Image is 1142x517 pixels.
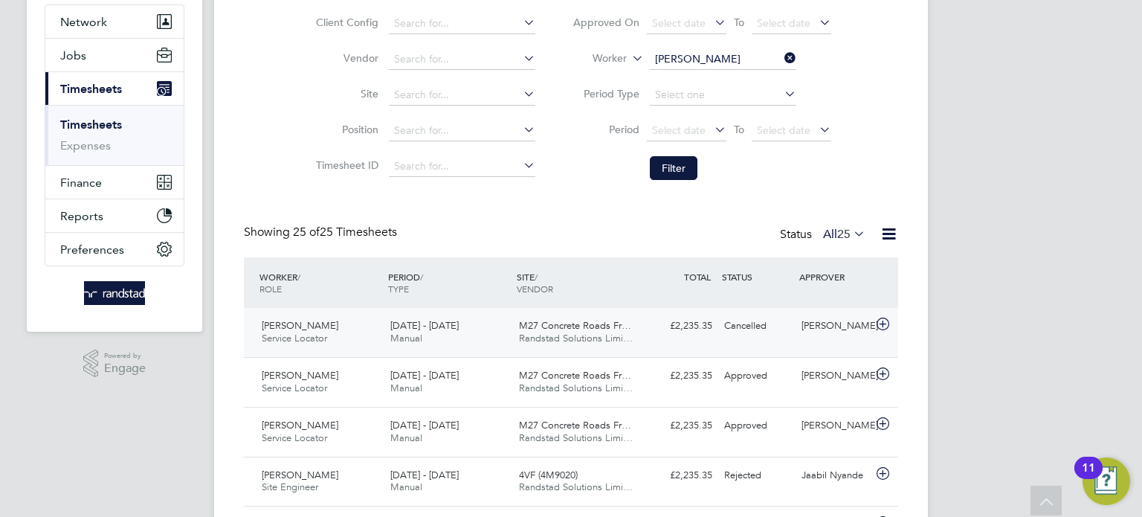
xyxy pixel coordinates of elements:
[45,233,184,266] button: Preferences
[650,85,796,106] input: Select one
[262,332,327,344] span: Service Locator
[641,463,718,488] div: £2,235.35
[729,13,749,32] span: To
[641,414,718,438] div: £2,235.35
[312,16,378,29] label: Client Config
[45,39,184,71] button: Jobs
[718,263,796,290] div: STATUS
[60,243,124,257] span: Preferences
[652,16,706,30] span: Select date
[60,138,111,152] a: Expenses
[757,123,810,137] span: Select date
[312,123,378,136] label: Position
[83,350,146,378] a: Powered byEngage
[513,263,642,302] div: SITE
[519,469,578,481] span: 4VF (4M9020)
[390,382,422,394] span: Manual
[718,314,796,338] div: Cancelled
[796,314,873,338] div: [PERSON_NAME]
[572,123,639,136] label: Period
[519,431,633,444] span: Randstad Solutions Limi…
[104,350,146,362] span: Powered by
[389,13,535,34] input: Search for...
[312,158,378,172] label: Timesheet ID
[1083,457,1130,505] button: Open Resource Center, 11 new notifications
[45,5,184,38] button: Network
[390,369,459,382] span: [DATE] - [DATE]
[796,414,873,438] div: [PERSON_NAME]
[389,156,535,177] input: Search for...
[293,225,320,240] span: 25 of
[389,85,535,106] input: Search for...
[45,105,184,165] div: Timesheets
[718,364,796,388] div: Approved
[390,431,422,444] span: Manual
[796,463,873,488] div: Jaabil Nyande
[718,463,796,488] div: Rejected
[45,166,184,199] button: Finance
[729,120,749,139] span: To
[60,176,102,190] span: Finance
[390,419,459,431] span: [DATE] - [DATE]
[297,271,300,283] span: /
[823,227,865,242] label: All
[388,283,409,295] span: TYPE
[641,364,718,388] div: £2,235.35
[650,49,796,70] input: Search for...
[519,332,633,344] span: Randstad Solutions Limi…
[650,156,697,180] button: Filter
[535,271,538,283] span: /
[519,369,631,382] span: M27 Concrete Roads Fr…
[837,227,851,242] span: 25
[389,121,535,141] input: Search for...
[389,49,535,70] input: Search for...
[45,72,184,105] button: Timesheets
[757,16,810,30] span: Select date
[517,283,553,295] span: VENDOR
[384,263,513,302] div: PERIOD
[390,469,459,481] span: [DATE] - [DATE]
[390,319,459,332] span: [DATE] - [DATE]
[780,225,868,245] div: Status
[84,281,146,305] img: randstad-logo-retina.png
[262,319,338,332] span: [PERSON_NAME]
[718,414,796,438] div: Approved
[60,82,122,96] span: Timesheets
[60,48,86,62] span: Jobs
[684,271,711,283] span: TOTAL
[390,332,422,344] span: Manual
[641,314,718,338] div: £2,235.35
[60,15,107,29] span: Network
[262,481,318,493] span: Site Engineer
[572,16,639,29] label: Approved On
[519,319,631,332] span: M27 Concrete Roads Fr…
[312,87,378,100] label: Site
[293,225,397,240] span: 25 Timesheets
[519,382,633,394] span: Randstad Solutions Limi…
[60,209,103,223] span: Reports
[560,51,627,66] label: Worker
[262,369,338,382] span: [PERSON_NAME]
[45,199,184,232] button: Reports
[45,281,184,305] a: Go to home page
[262,431,327,444] span: Service Locator
[390,481,422,493] span: Manual
[256,263,384,302] div: WORKER
[244,225,400,240] div: Showing
[796,263,873,290] div: APPROVER
[312,51,378,65] label: Vendor
[60,118,122,132] a: Timesheets
[420,271,423,283] span: /
[519,481,633,493] span: Randstad Solutions Limi…
[796,364,873,388] div: [PERSON_NAME]
[262,382,327,394] span: Service Locator
[259,283,282,295] span: ROLE
[652,123,706,137] span: Select date
[519,419,631,431] span: M27 Concrete Roads Fr…
[104,362,146,375] span: Engage
[262,419,338,431] span: [PERSON_NAME]
[262,469,338,481] span: [PERSON_NAME]
[572,87,639,100] label: Period Type
[1082,468,1095,487] div: 11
